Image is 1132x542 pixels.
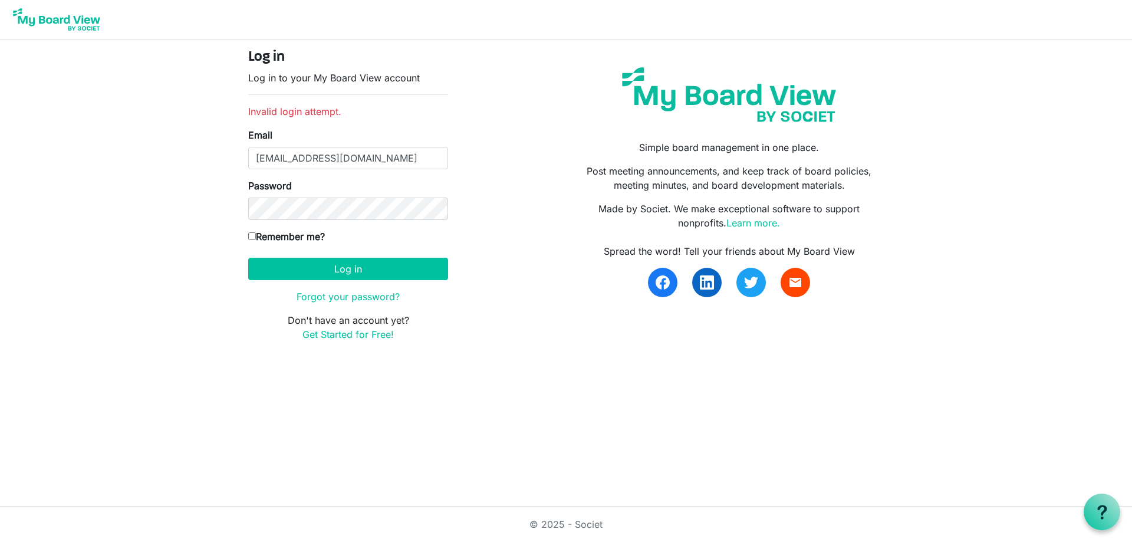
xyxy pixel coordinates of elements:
img: My Board View Logo [9,5,104,34]
a: Get Started for Free! [302,329,394,340]
p: Log in to your My Board View account [248,71,448,85]
div: Spread the word! Tell your friends about My Board View [575,244,884,258]
h4: Log in [248,49,448,66]
label: Password [248,179,292,193]
label: Remember me? [248,229,325,244]
a: © 2025 - Societ [529,518,603,530]
img: my-board-view-societ.svg [613,58,845,131]
input: Remember me? [248,232,256,240]
a: Learn more. [726,217,780,229]
a: email [781,268,810,297]
p: Post meeting announcements, and keep track of board policies, meeting minutes, and board developm... [575,164,884,192]
a: Forgot your password? [297,291,400,303]
img: facebook.svg [656,275,670,290]
label: Email [248,128,272,142]
img: twitter.svg [744,275,758,290]
button: Log in [248,258,448,280]
p: Made by Societ. We make exceptional software to support nonprofits. [575,202,884,230]
p: Simple board management in one place. [575,140,884,155]
span: email [788,275,802,290]
li: Invalid login attempt. [248,104,448,119]
img: linkedin.svg [700,275,714,290]
p: Don't have an account yet? [248,313,448,341]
